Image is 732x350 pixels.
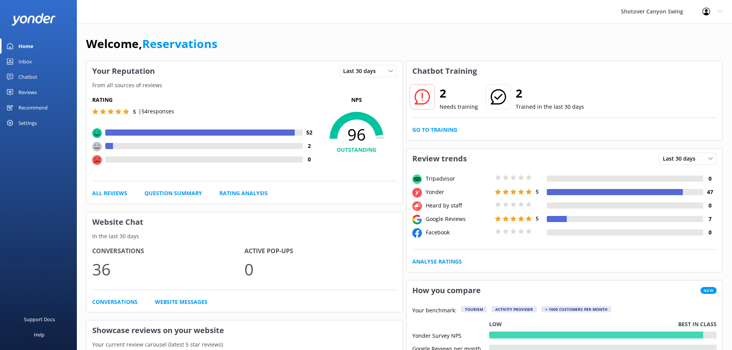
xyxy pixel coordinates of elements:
[92,256,244,282] p: 36
[461,306,487,312] div: Tourism
[407,61,483,81] h3: Chatbot Training
[678,320,717,328] p: Best in class
[18,69,37,85] div: Chatbot
[491,306,537,312] div: Activity Provider
[92,298,138,306] a: Conversations
[316,96,397,104] p: NPS
[86,340,403,349] p: Your current review carousel (latest 5 star reviews)
[244,246,397,256] h4: Active Pop-ups
[541,306,611,312] div: > 1000 customers per month
[412,332,489,338] div: Yonder Survey NPS
[144,189,202,197] a: Question Summary
[703,228,717,237] h4: 0
[18,115,37,131] div: Settings
[303,128,316,137] h4: 52
[219,189,268,197] a: Rating Analysis
[703,188,717,196] h4: 47
[412,257,462,266] a: Analyse Ratings
[92,246,244,256] h4: Conversations
[12,13,56,26] img: yonder-white-logo.png
[155,298,207,306] a: Website Messages
[663,154,700,163] span: Last 30 days
[536,215,539,222] span: 5
[424,201,493,210] div: Heard by staff
[424,174,493,183] div: Tripadvisor
[86,232,403,241] p: In the last 30 days
[316,146,397,154] h4: OUTSTANDING
[92,96,316,104] h5: Rating
[303,155,316,164] h4: 0
[536,188,539,195] span: 5
[86,35,217,53] h1: Welcome,
[440,84,478,103] h2: 2
[316,125,397,144] span: 96
[18,54,32,69] div: Inbox
[92,189,127,197] a: All Reviews
[412,126,457,134] a: Go to Training
[440,103,478,111] p: Needs training
[700,287,717,294] span: New
[86,212,403,232] h3: Website Chat
[86,61,161,81] h3: Your Reputation
[244,256,397,282] p: 0
[424,188,493,196] div: Yonder
[703,215,717,223] h4: 7
[343,67,380,75] span: Last 30 days
[703,201,717,210] h4: 0
[412,306,456,315] p: Your benchmark:
[424,215,493,223] div: Google Reviews
[703,174,717,183] h4: 0
[133,108,136,115] span: 5
[489,320,502,328] p: Low
[34,327,45,342] div: Help
[407,149,473,169] h3: Review trends
[516,103,584,111] p: Trained in the last 30 days
[142,36,217,51] a: Reservations
[407,280,486,300] h3: How you compare
[303,142,316,150] h4: 2
[516,84,584,103] h2: 2
[24,312,55,327] div: Support Docs
[86,81,403,90] p: From all sources of reviews
[18,85,37,100] div: Reviews
[18,38,33,54] div: Home
[86,320,403,340] h3: Showcase reviews on your website
[18,100,48,115] div: Recommend
[138,107,174,116] p: | 54 responses
[424,228,493,237] div: Facebook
